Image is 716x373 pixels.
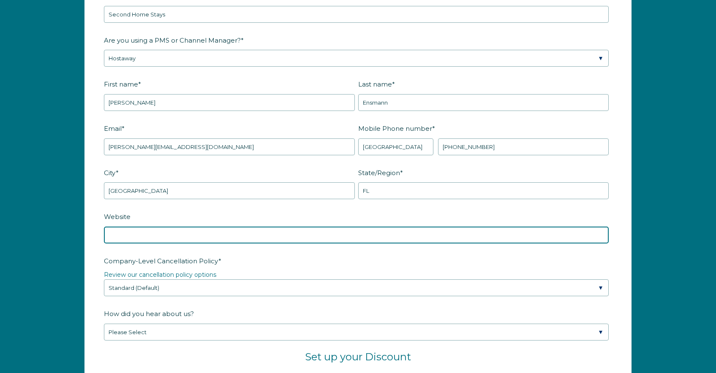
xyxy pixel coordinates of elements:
span: Website [104,210,131,223]
span: Email [104,122,122,135]
span: City [104,166,116,179]
a: Review our cancellation policy options [104,271,216,278]
span: Set up your Discount [305,351,411,363]
span: Are you using a PMS or Channel Manager? [104,34,241,47]
span: First name [104,78,138,91]
span: How did you hear about us? [104,307,194,320]
span: State/Region [358,166,400,179]
span: Company-Level Cancellation Policy [104,254,218,268]
span: Mobile Phone number [358,122,432,135]
span: Last name [358,78,392,91]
